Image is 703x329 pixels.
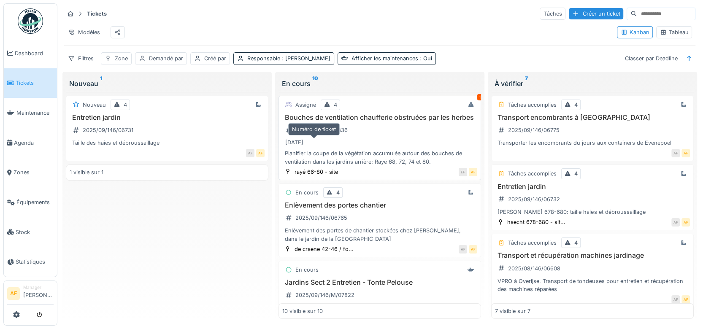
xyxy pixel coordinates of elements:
div: 2025/09/146/M/07822 [295,291,354,299]
div: Enlèvement des portes de chantier stockées chez [PERSON_NAME], dans le jardin de la [GEOGRAPHIC_D... [282,227,477,243]
a: Statistiques [4,247,57,277]
strong: Tickets [84,10,110,18]
h3: Transport encombrants à [GEOGRAPHIC_DATA] [495,113,690,121]
sup: 1 [100,78,102,89]
div: Numéro de ticket [288,123,340,135]
span: Tickets [16,79,54,87]
div: AF [671,295,680,304]
div: Tâches accomplies [508,239,557,247]
div: Modèles [64,26,104,38]
div: Créé par [204,54,226,62]
div: 2025/09/146/06732 [508,195,560,203]
div: haecht 678-680 - sit... [507,218,565,226]
div: Kanban [621,28,649,36]
div: 2025/09/146/06765 [295,214,347,222]
div: 2025/09/146/06775 [508,126,560,134]
div: de craene 42-46 / fo... [295,245,354,253]
div: Tâches accomplies [508,101,557,109]
div: Afficher les maintenances [351,54,432,62]
a: Équipements [4,187,57,217]
span: Zones [14,168,54,176]
div: Tâches accomplies [508,170,557,178]
sup: 10 [312,78,318,89]
div: 4 [574,101,578,109]
div: Nouveau [83,101,106,109]
li: [PERSON_NAME] [23,284,54,302]
div: 2025/08/146/06608 [508,264,560,272]
div: AF [681,295,690,304]
a: Maintenance [4,98,57,128]
div: AF [246,149,254,157]
div: En cours [295,266,319,274]
div: 4 [124,101,127,109]
img: Badge_color-CXgf-gQk.svg [18,8,43,34]
a: Tickets [4,68,57,98]
div: Classer par Deadline [621,52,681,65]
div: 1 [477,94,483,100]
div: VPRO à Overijse. Transport de tondeuses pour entretien et récupération des machines réparées [495,277,690,293]
a: AF Manager[PERSON_NAME] [7,284,54,305]
span: Équipements [16,198,54,206]
li: AF [7,287,20,300]
a: Agenda [4,128,57,158]
div: Transporter les encombrants du jours aux containers de Evenepoel [495,139,690,147]
div: 10 visible sur 10 [282,307,323,315]
a: Stock [4,217,57,247]
div: [DATE] [285,138,303,146]
div: Créer un ticket [569,8,623,19]
div: AF [459,245,467,253]
div: AF [469,168,477,176]
span: Maintenance [16,109,54,117]
span: Dashboard [15,49,54,57]
div: 4 [336,189,340,197]
div: 4 [574,170,578,178]
div: 4 [334,101,337,109]
span: Agenda [14,139,54,147]
div: Planifier la coupe de la végétation accumulée autour des bouches de ventilation dans les jardins ... [282,149,477,165]
a: Dashboard [4,38,57,68]
div: 1 visible sur 1 [70,168,103,176]
span: Statistiques [16,258,54,266]
div: 4 [574,239,578,247]
span: : Oui [418,55,432,62]
div: Tâches [540,8,565,20]
div: Assigné [295,101,316,109]
div: Tableau [660,28,688,36]
div: 7 visible sur 7 [495,307,530,315]
h3: Enlèvement des portes chantier [282,201,477,209]
div: Zone [115,54,128,62]
div: Taille des haies et débroussaillage [70,139,265,147]
span: : [PERSON_NAME] [280,55,330,62]
div: En cours [282,78,478,89]
div: AF [681,218,690,227]
h3: Jardins Sect 2 Entretien - Tonte Pelouse [282,278,477,286]
h3: Bouches de ventilation chaufferie obstruées par les herbes [282,113,477,121]
div: AF [469,245,477,253]
h3: Entretien jardin [495,183,690,191]
h3: Transport et récupération machines jardinage [495,251,690,259]
sup: 7 [525,78,528,89]
div: AF [671,218,680,227]
div: Responsable [247,54,330,62]
div: Manager [23,284,54,291]
a: Zones [4,158,57,188]
div: Nouveau [69,78,265,89]
div: AF [671,149,680,157]
div: EF [459,168,467,176]
div: Demandé par [149,54,183,62]
div: AF [256,149,265,157]
div: Filtres [64,52,97,65]
h3: Entretien jardin [70,113,265,121]
div: En cours [295,189,319,197]
span: Stock [16,228,54,236]
div: 2025/09/146/06731 [83,126,133,134]
div: AF [681,149,690,157]
div: rayé 66-80 - site [295,168,338,176]
div: [PERSON_NAME] 678-680: taille haies et débroussaillage [495,208,690,216]
div: À vérifier [495,78,690,89]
